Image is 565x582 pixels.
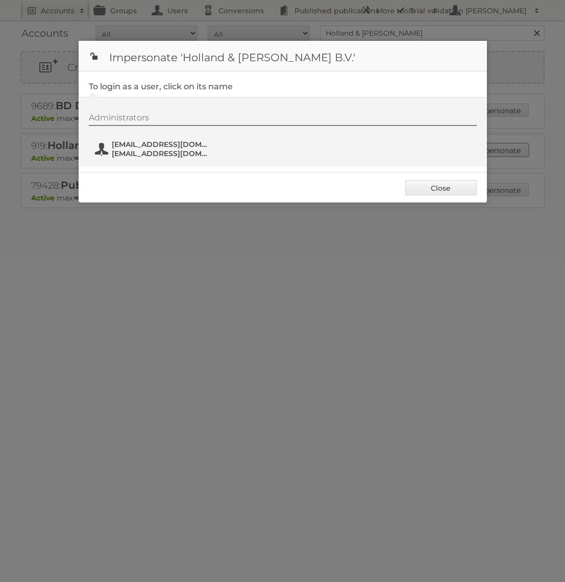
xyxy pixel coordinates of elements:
[89,82,233,91] legend: To login as a user, click on its name
[94,139,214,159] button: [EMAIL_ADDRESS][DOMAIN_NAME] [EMAIL_ADDRESS][DOMAIN_NAME]
[405,180,477,195] a: Close
[112,140,211,149] span: [EMAIL_ADDRESS][DOMAIN_NAME]
[79,41,487,71] h1: Impersonate 'Holland & [PERSON_NAME] B.V.'
[112,149,211,158] span: [EMAIL_ADDRESS][DOMAIN_NAME]
[89,113,477,126] div: Administrators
